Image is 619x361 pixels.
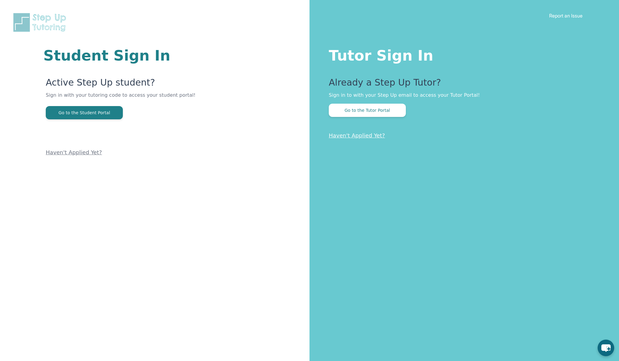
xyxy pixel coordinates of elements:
img: Step Up Tutoring horizontal logo [12,12,70,33]
button: chat-button [598,340,614,356]
a: Report an Issue [549,13,583,19]
button: Go to the Tutor Portal [329,104,406,117]
a: Go to the Tutor Portal [329,107,406,113]
a: Haven't Applied Yet? [329,132,385,139]
h1: Tutor Sign In [329,46,595,63]
p: Sign in with your tutoring code to access your student portal! [46,92,237,106]
p: Active Step Up student? [46,77,237,92]
h1: Student Sign In [43,48,237,63]
p: Already a Step Up Tutor? [329,77,595,92]
p: Sign in to with your Step Up email to access your Tutor Portal! [329,92,595,99]
a: Go to the Student Portal [46,110,123,115]
a: Haven't Applied Yet? [46,149,102,155]
button: Go to the Student Portal [46,106,123,119]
